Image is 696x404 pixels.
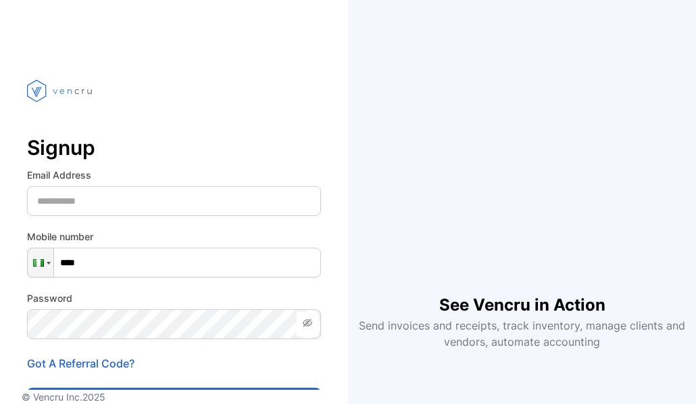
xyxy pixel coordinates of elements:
[348,317,696,350] p: Send invoices and receipts, track inventory, manage clients and vendors, automate accounting
[27,355,321,372] p: Got A Referral Code?
[27,54,95,127] img: vencru logo
[27,291,321,305] label: Password
[27,229,321,244] label: Mobile number
[27,168,321,182] label: Email Address
[27,131,321,164] p: Signup
[439,271,605,317] h1: See Vencru in Action
[383,54,662,271] iframe: YouTube video player
[28,248,53,277] div: Nigeria: + 234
